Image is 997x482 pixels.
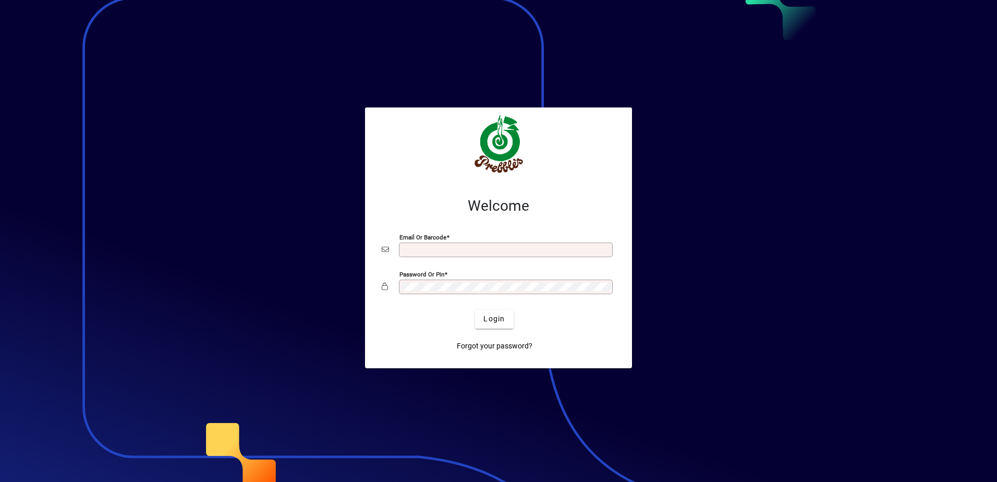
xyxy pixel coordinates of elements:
a: Forgot your password? [453,337,537,356]
mat-label: Password or Pin [399,270,444,278]
mat-label: Email or Barcode [399,233,446,240]
h2: Welcome [382,197,615,215]
span: Login [483,314,505,324]
span: Forgot your password? [457,341,532,352]
button: Login [475,310,513,329]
